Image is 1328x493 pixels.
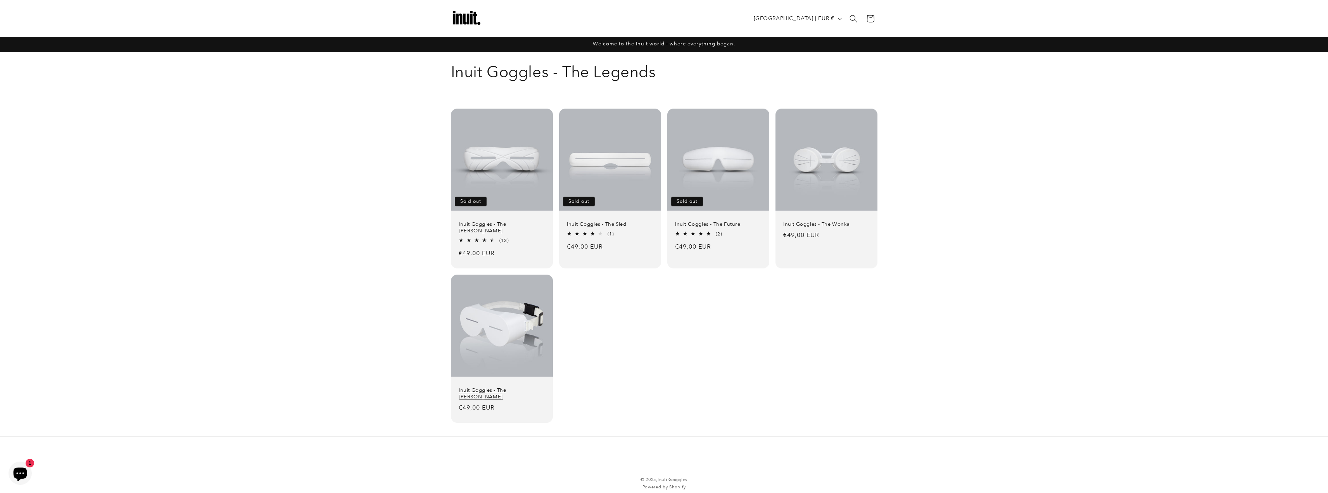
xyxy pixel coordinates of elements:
a: Inuit Goggles [658,477,687,482]
a: Inuit Goggles - The Sled [567,221,653,228]
button: [GEOGRAPHIC_DATA] | EUR € [749,11,845,26]
span: [GEOGRAPHIC_DATA] | EUR € [754,14,834,22]
inbox-online-store-chat: Shopify online store chat [6,462,34,487]
summary: Search [845,10,862,27]
a: Inuit Goggles - The Future [675,221,762,228]
img: Inuit Logo [451,3,482,34]
span: Welcome to the Inuit world - where everything began. [593,41,735,47]
h1: Inuit Goggles - The Legends [451,62,877,82]
a: Inuit Goggles - The [PERSON_NAME] [459,221,545,234]
a: Powered by Shopify [642,484,686,490]
small: © 2025, [540,476,788,483]
a: Inuit Goggles - The Wonka [783,221,870,228]
a: Inuit Goggles - The [PERSON_NAME] [459,387,545,400]
div: Announcement [451,37,877,52]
